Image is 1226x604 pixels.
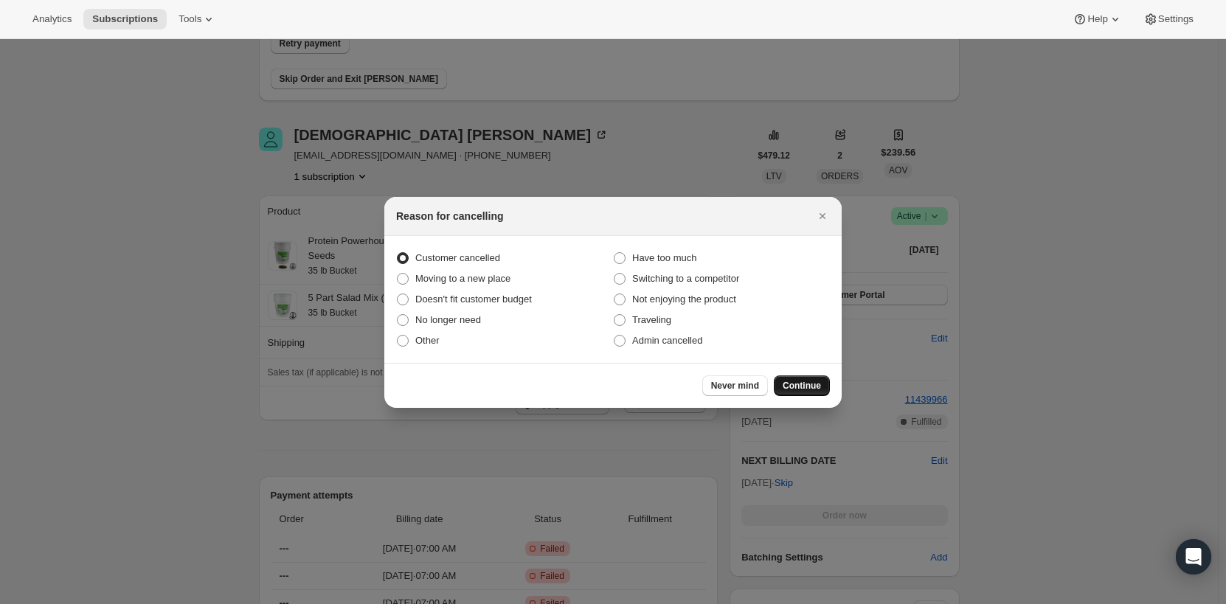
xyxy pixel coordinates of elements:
[415,314,481,325] span: No longer need
[24,9,80,29] button: Analytics
[783,380,821,392] span: Continue
[711,380,759,392] span: Never mind
[170,9,225,29] button: Tools
[83,9,167,29] button: Subscriptions
[396,209,503,223] h2: Reason for cancelling
[812,206,833,226] button: Close
[1087,13,1107,25] span: Help
[92,13,158,25] span: Subscriptions
[632,294,736,305] span: Not enjoying the product
[774,375,830,396] button: Continue
[1064,9,1131,29] button: Help
[632,335,702,346] span: Admin cancelled
[632,314,671,325] span: Traveling
[1135,9,1202,29] button: Settings
[702,375,768,396] button: Never mind
[415,335,440,346] span: Other
[415,252,500,263] span: Customer cancelled
[415,294,532,305] span: Doesn't fit customer budget
[1158,13,1194,25] span: Settings
[179,13,201,25] span: Tools
[415,273,510,284] span: Moving to a new place
[32,13,72,25] span: Analytics
[632,273,739,284] span: Switching to a competitor
[1176,539,1211,575] div: Open Intercom Messenger
[632,252,696,263] span: Have too much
